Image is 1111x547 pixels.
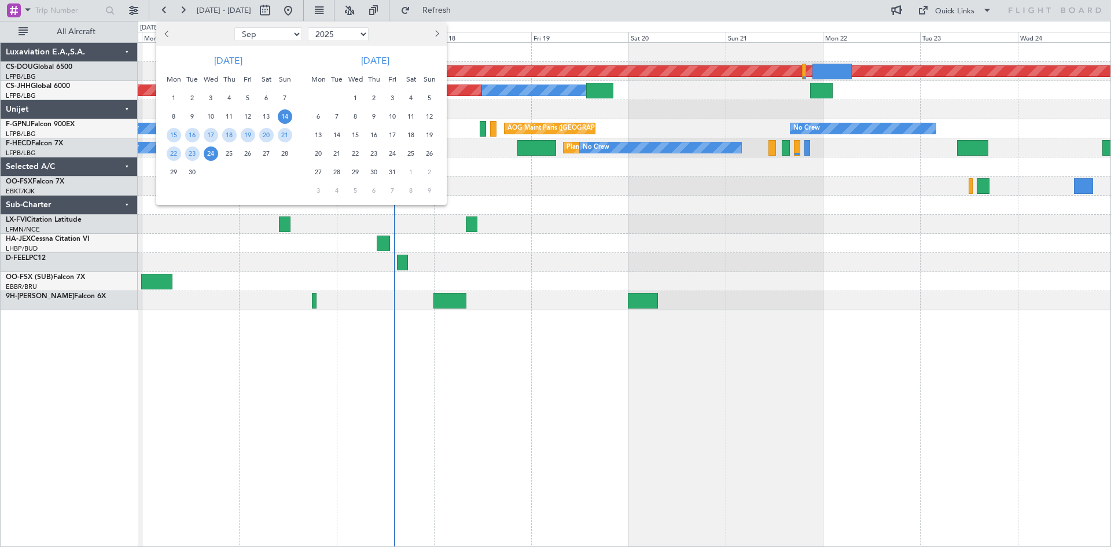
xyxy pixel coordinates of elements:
span: 19 [241,128,255,142]
button: Next month [430,25,443,43]
div: 18-10-2025 [402,126,420,144]
select: Select month [234,27,302,41]
span: 5 [241,91,255,105]
div: 16-9-2025 [183,126,201,144]
select: Select year [308,27,369,41]
span: 26 [241,146,255,161]
div: Thu [365,70,383,89]
div: Thu [220,70,238,89]
div: Mon [309,70,328,89]
div: 6-10-2025 [309,107,328,126]
span: 1 [348,91,363,105]
div: Tue [183,70,201,89]
span: 29 [348,165,363,179]
span: 16 [367,128,381,142]
span: 10 [204,109,218,124]
div: 11-9-2025 [220,107,238,126]
div: 22-10-2025 [346,144,365,163]
div: 2-9-2025 [183,89,201,107]
span: 28 [330,165,344,179]
span: 11 [222,109,237,124]
span: 22 [167,146,181,161]
div: Fri [238,70,257,89]
span: 8 [348,109,363,124]
span: 23 [367,146,381,161]
div: 6-11-2025 [365,181,383,200]
span: 14 [278,109,292,124]
span: 3 [204,91,218,105]
div: 13-10-2025 [309,126,328,144]
span: 25 [404,146,418,161]
div: 9-9-2025 [183,107,201,126]
div: 26-9-2025 [238,144,257,163]
div: 3-11-2025 [309,181,328,200]
div: 25-10-2025 [402,144,420,163]
div: 17-9-2025 [201,126,220,144]
div: 29-10-2025 [346,163,365,181]
div: 4-10-2025 [402,89,420,107]
div: 12-10-2025 [420,107,439,126]
span: 21 [278,128,292,142]
div: 13-9-2025 [257,107,275,126]
div: 21-10-2025 [328,144,346,163]
span: 18 [222,128,237,142]
div: 24-9-2025 [201,144,220,163]
div: 30-10-2025 [365,163,383,181]
div: 26-10-2025 [420,144,439,163]
span: 24 [204,146,218,161]
span: 30 [367,165,381,179]
span: 9 [185,109,200,124]
span: 15 [167,128,181,142]
div: 1-9-2025 [164,89,183,107]
div: 1-11-2025 [402,163,420,181]
div: 19-9-2025 [238,126,257,144]
span: 11 [404,109,418,124]
div: 5-11-2025 [346,181,365,200]
span: 6 [259,91,274,105]
span: 1 [404,165,418,179]
div: 2-10-2025 [365,89,383,107]
div: 8-11-2025 [402,181,420,200]
span: 2 [185,91,200,105]
div: 7-11-2025 [383,181,402,200]
span: 2 [367,91,381,105]
div: 5-10-2025 [420,89,439,107]
div: 7-10-2025 [328,107,346,126]
span: 5 [422,91,437,105]
span: 8 [167,109,181,124]
div: 27-10-2025 [309,163,328,181]
span: 7 [385,183,400,198]
div: Wed [346,70,365,89]
div: 11-10-2025 [402,107,420,126]
span: 12 [241,109,255,124]
span: 26 [422,146,437,161]
div: 28-9-2025 [275,144,294,163]
div: 27-9-2025 [257,144,275,163]
span: 20 [311,146,326,161]
span: 13 [311,128,326,142]
span: 17 [385,128,400,142]
div: 7-9-2025 [275,89,294,107]
div: Sat [402,70,420,89]
span: 13 [259,109,274,124]
div: 17-10-2025 [383,126,402,144]
span: 29 [167,165,181,179]
div: 4-9-2025 [220,89,238,107]
span: 23 [185,146,200,161]
span: 17 [204,128,218,142]
div: Mon [164,70,183,89]
span: 21 [330,146,344,161]
div: 31-10-2025 [383,163,402,181]
div: 14-9-2025 [275,107,294,126]
div: 10-10-2025 [383,107,402,126]
span: 10 [385,109,400,124]
div: 29-9-2025 [164,163,183,181]
div: 16-10-2025 [365,126,383,144]
div: 15-10-2025 [346,126,365,144]
span: 22 [348,146,363,161]
span: 14 [330,128,344,142]
div: 9-11-2025 [420,181,439,200]
span: 3 [385,91,400,105]
span: 30 [185,165,200,179]
span: 12 [422,109,437,124]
